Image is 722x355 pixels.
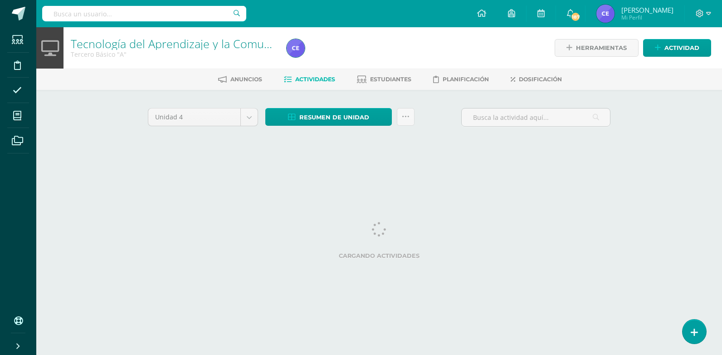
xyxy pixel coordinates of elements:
label: Cargando actividades [148,252,610,259]
a: Dosificación [511,72,562,87]
span: 187 [571,12,581,22]
span: Planificación [443,76,489,83]
span: Resumen de unidad [299,109,369,126]
span: Herramientas [576,39,627,56]
input: Busca la actividad aquí... [462,108,610,126]
span: Dosificación [519,76,562,83]
img: fbc77e7ba2dbfe8c3cc20f57a9f437ef.png [287,39,305,57]
span: Anuncios [230,76,262,83]
a: Planificación [433,72,489,87]
a: Resumen de unidad [265,108,392,126]
img: fbc77e7ba2dbfe8c3cc20f57a9f437ef.png [596,5,615,23]
a: Actividad [643,39,711,57]
a: Herramientas [555,39,639,57]
span: Estudiantes [370,76,411,83]
a: Estudiantes [357,72,411,87]
div: Tercero Básico 'A' [71,50,276,59]
a: Anuncios [218,72,262,87]
a: Unidad 4 [148,108,258,126]
h1: Tecnología del Aprendizaje y la Comunicación [71,37,276,50]
span: Unidad 4 [155,108,234,126]
a: Tecnología del Aprendizaje y la Comunicación [71,36,307,51]
span: Mi Perfil [621,14,673,21]
span: [PERSON_NAME] [621,5,673,15]
span: Actividades [295,76,335,83]
input: Busca un usuario... [42,6,246,21]
span: Actividad [664,39,699,56]
a: Actividades [284,72,335,87]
